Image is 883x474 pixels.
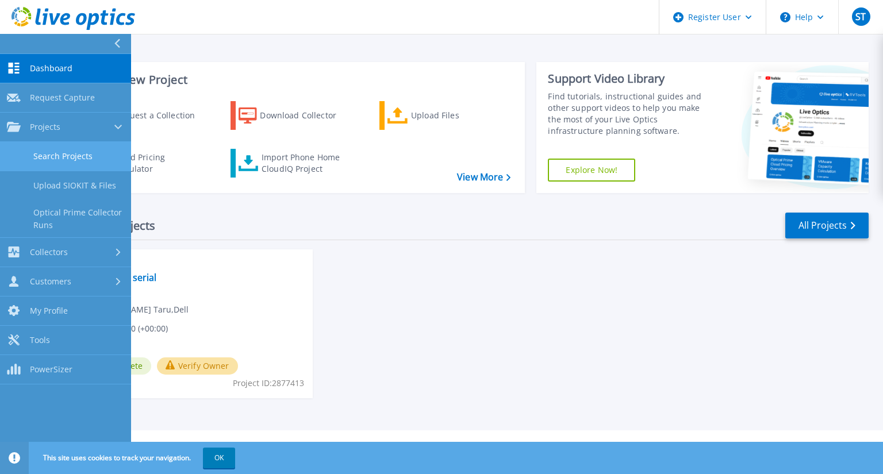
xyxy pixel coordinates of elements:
[855,12,866,21] span: ST
[30,364,72,375] span: PowerSizer
[114,104,206,127] div: Request a Collection
[785,213,869,238] a: All Projects
[411,104,503,127] div: Upload Files
[548,71,715,86] div: Support Video Library
[87,256,306,269] span: Data Domain
[203,448,235,468] button: OK
[113,152,205,175] div: Cloud Pricing Calculator
[231,101,359,130] a: Download Collector
[457,172,510,183] a: View More
[87,303,189,316] span: [PERSON_NAME] Taru , Dell
[30,93,95,103] span: Request Capture
[157,357,238,375] button: Verify Owner
[233,377,304,390] span: Project ID: 2877413
[548,91,715,137] div: Find tutorials, instructional guides and other support videos to help you make the most of your L...
[262,152,351,175] div: Import Phone Home CloudIQ Project
[30,335,50,345] span: Tools
[82,101,210,130] a: Request a Collection
[30,247,68,257] span: Collectors
[548,159,635,182] a: Explore Now!
[82,149,210,178] a: Cloud Pricing Calculator
[30,276,71,287] span: Customers
[32,448,235,468] span: This site uses cookies to track your navigation.
[379,101,508,130] a: Upload Files
[82,74,510,86] h3: Start a New Project
[30,63,72,74] span: Dashboard
[30,306,68,316] span: My Profile
[30,122,60,132] span: Projects
[260,104,352,127] div: Download Collector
